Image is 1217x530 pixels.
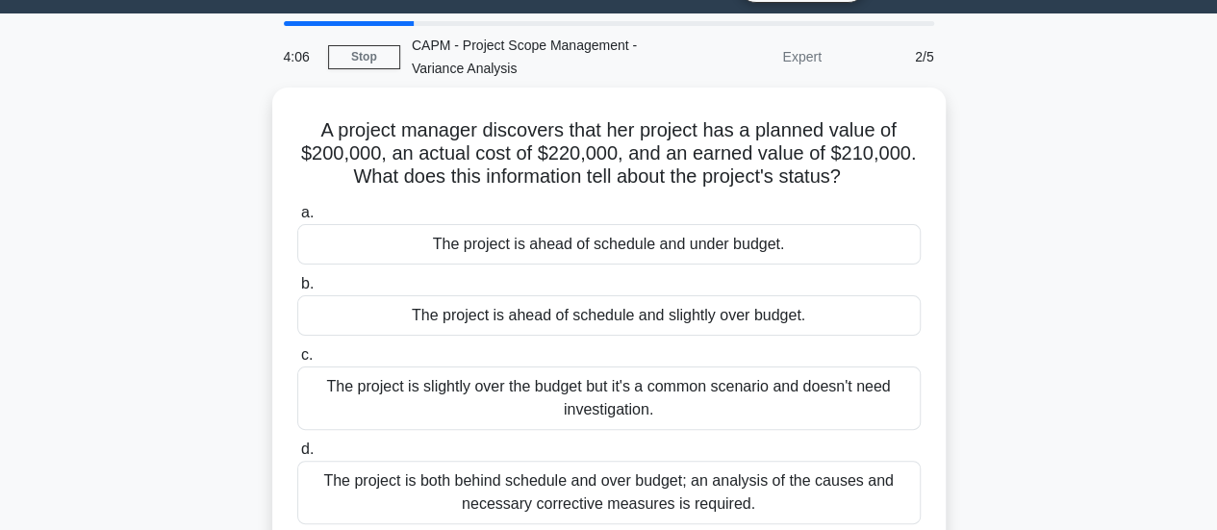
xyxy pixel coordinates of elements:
[301,204,314,220] span: a.
[272,38,328,76] div: 4:06
[665,38,833,76] div: Expert
[833,38,946,76] div: 2/5
[297,461,921,524] div: The project is both behind schedule and over budget; an analysis of the causes and necessary corr...
[400,26,665,88] div: CAPM - Project Scope Management - Variance Analysis
[297,366,921,430] div: The project is slightly over the budget but it's a common scenario and doesn't need investigation.
[295,118,923,189] h5: A project manager discovers that her project has a planned value of $200,000, an actual cost of $...
[301,346,313,363] span: c.
[301,275,314,291] span: b.
[328,45,400,69] a: Stop
[301,441,314,457] span: d.
[297,224,921,265] div: The project is ahead of schedule and under budget.
[297,295,921,336] div: The project is ahead of schedule and slightly over budget.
